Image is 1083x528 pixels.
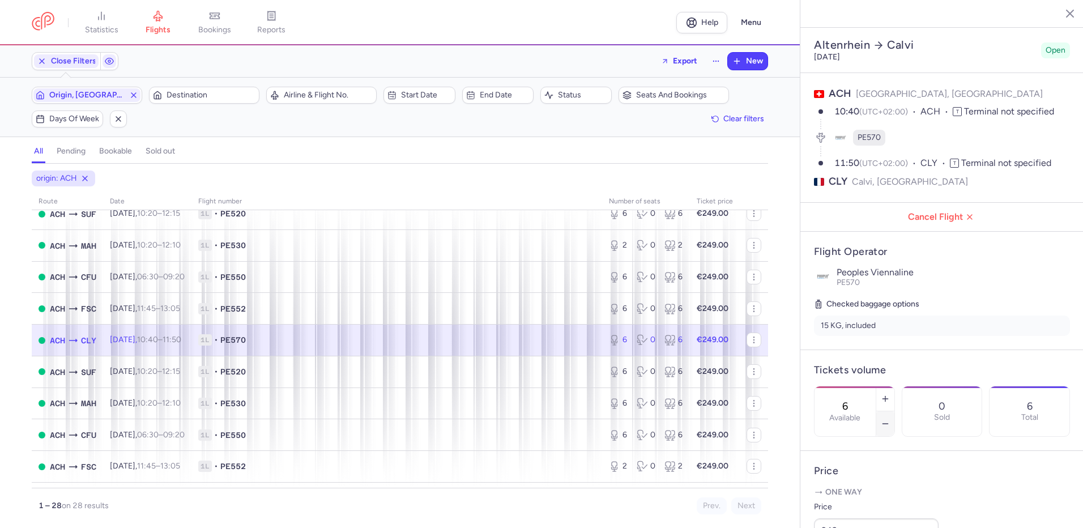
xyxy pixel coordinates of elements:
[746,57,763,66] span: New
[602,193,690,210] th: number of seats
[50,366,65,378] span: Altenrhein, Altenrhein, Switzerland
[664,366,683,377] div: 6
[198,366,212,377] span: 1L
[110,272,185,282] span: [DATE],
[834,157,859,168] time: 11:50
[664,461,683,472] div: 2
[137,272,159,282] time: 06:30
[220,208,246,219] span: PE520
[609,429,628,441] div: 6
[81,240,96,252] span: Mahon, Minorque, Spain
[220,334,246,346] span: PE570
[137,398,181,408] span: –
[198,271,212,283] span: 1L
[137,240,181,250] span: –
[198,398,212,409] span: 1L
[160,461,180,471] time: 13:05
[697,335,728,344] strong: €249.00
[814,487,1070,498] p: One way
[243,10,300,35] a: reports
[728,53,768,70] button: New
[81,461,96,473] span: Sud Corse, Figari, France
[637,271,655,283] div: 0
[51,57,96,66] span: Close Filters
[637,461,655,472] div: 0
[220,398,246,409] span: PE530
[637,303,655,314] div: 0
[266,87,377,104] button: Airline & Flight No.
[837,278,860,287] span: PE570
[50,334,65,347] span: Altenrhein, Altenrhein, Switzerland
[664,429,683,441] div: 6
[137,240,157,250] time: 10:20
[609,303,628,314] div: 6
[637,398,655,409] div: 0
[198,429,212,441] span: 1L
[257,25,285,35] span: reports
[137,430,185,440] span: –
[609,366,628,377] div: 6
[697,208,728,218] strong: €249.00
[220,461,246,472] span: PE552
[609,334,628,346] div: 6
[834,106,859,117] time: 10:40
[609,240,628,251] div: 2
[1027,401,1033,412] p: 6
[809,212,1075,222] span: Cancel Flight
[198,461,212,472] span: 1L
[814,245,1070,258] h4: Flight Operator
[214,429,218,441] span: •
[57,146,86,156] h4: pending
[697,398,728,408] strong: €249.00
[110,430,185,440] span: [DATE],
[50,397,65,410] span: Altenrhein, Altenrhein, Switzerland
[163,335,181,344] time: 11:50
[49,114,99,124] span: Days of week
[110,398,181,408] span: [DATE],
[32,110,103,127] button: Days of week
[220,429,246,441] span: PE550
[284,91,373,100] span: Airline & Flight No.
[609,398,628,409] div: 6
[814,267,832,286] img: Peoples Viennaline logo
[186,10,243,35] a: bookings
[664,271,683,283] div: 6
[609,461,628,472] div: 2
[32,53,100,70] button: Close Filters
[214,208,218,219] span: •
[637,366,655,377] div: 0
[81,208,96,220] span: Lamezia Terme, Lamezia Terme, Italy
[214,303,218,314] span: •
[163,272,185,282] time: 09:20
[697,272,728,282] strong: €249.00
[162,208,180,218] time: 12:15
[664,240,683,251] div: 2
[697,497,727,514] button: Prev.
[214,240,218,251] span: •
[137,367,180,376] span: –
[137,461,156,471] time: 11:45
[814,38,1037,52] h2: Altenrhein Calvi
[110,367,180,376] span: [DATE],
[137,461,180,471] span: –
[920,157,950,170] span: CLY
[637,429,655,441] div: 0
[167,91,255,100] span: Destination
[814,364,1070,377] h4: Tickets volume
[137,208,157,218] time: 10:20
[673,57,697,65] span: Export
[214,461,218,472] span: •
[953,107,962,116] span: T
[149,87,259,104] button: Destination
[50,461,65,473] span: Altenrhein, Altenrhein, Switzerland
[198,303,212,314] span: 1L
[734,12,768,33] button: Menu
[558,91,608,100] span: Status
[858,132,881,143] span: PE570
[829,174,847,189] span: CLY
[110,335,181,344] span: [DATE],
[110,461,180,471] span: [DATE],
[110,208,180,218] span: [DATE],
[480,91,530,100] span: End date
[34,146,43,156] h4: all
